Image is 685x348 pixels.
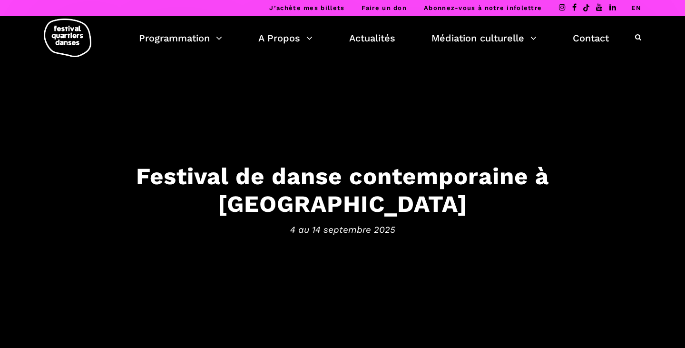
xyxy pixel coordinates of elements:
a: Médiation culturelle [431,30,537,46]
a: Contact [573,30,609,46]
h3: Festival de danse contemporaine à [GEOGRAPHIC_DATA] [48,162,637,218]
a: Faire un don [362,4,407,11]
span: 4 au 14 septembre 2025 [48,223,637,237]
a: EN [631,4,641,11]
a: J’achète mes billets [269,4,344,11]
a: Actualités [349,30,395,46]
a: Programmation [139,30,222,46]
a: A Propos [258,30,313,46]
a: Abonnez-vous à notre infolettre [424,4,542,11]
img: logo-fqd-med [44,19,91,57]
